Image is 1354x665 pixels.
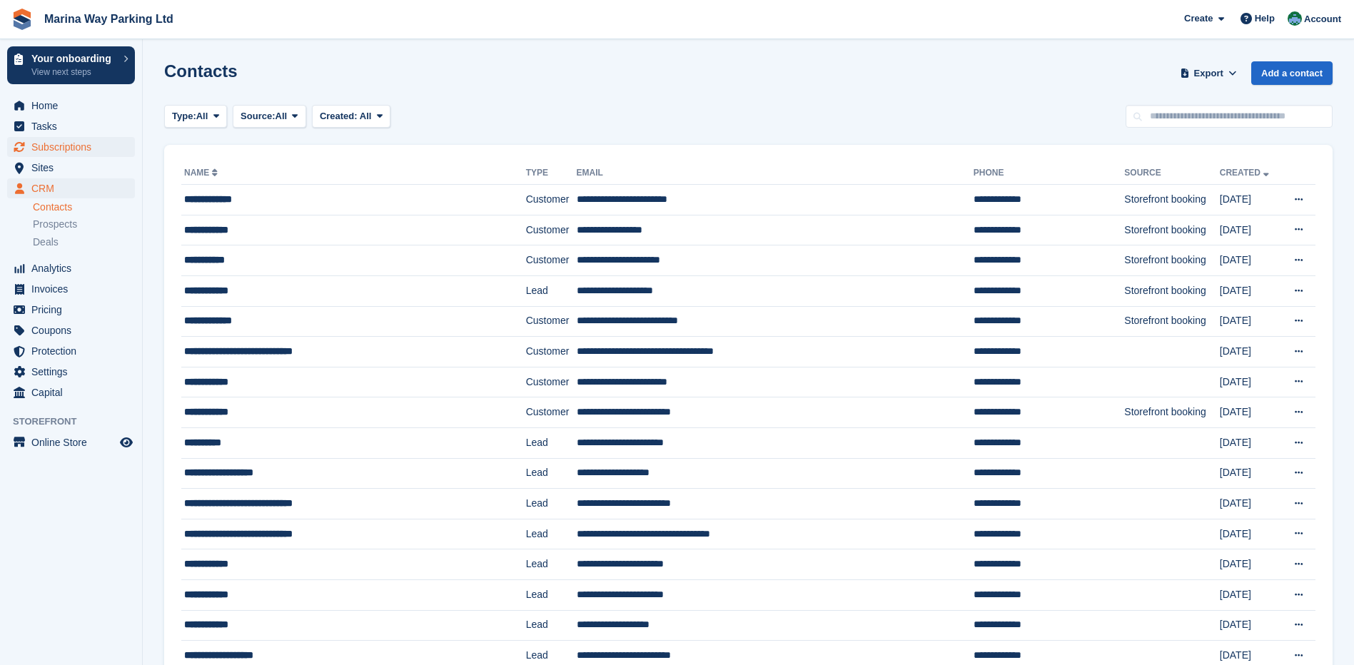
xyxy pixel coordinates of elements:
[1124,397,1219,428] td: Storefront booking
[31,116,117,136] span: Tasks
[1220,168,1272,178] a: Created
[312,105,390,128] button: Created: All
[196,109,208,123] span: All
[233,105,306,128] button: Source: All
[526,275,577,306] td: Lead
[33,235,59,249] span: Deals
[33,218,77,231] span: Prospects
[1251,61,1333,85] a: Add a contact
[31,158,117,178] span: Sites
[7,158,135,178] a: menu
[1220,579,1280,610] td: [DATE]
[31,54,116,64] p: Your onboarding
[118,434,135,451] a: Preview store
[7,432,135,452] a: menu
[1124,215,1219,245] td: Storefront booking
[7,96,135,116] a: menu
[1124,306,1219,337] td: Storefront booking
[11,9,33,30] img: stora-icon-8386f47178a22dfd0bd8f6a31ec36ba5ce8667c1dd55bd0f319d3a0aa187defe.svg
[1177,61,1240,85] button: Export
[31,432,117,452] span: Online Store
[241,109,275,123] span: Source:
[7,300,135,320] a: menu
[526,519,577,549] td: Lead
[1220,275,1280,306] td: [DATE]
[1255,11,1275,26] span: Help
[577,162,974,185] th: Email
[1220,427,1280,458] td: [DATE]
[33,200,135,214] a: Contacts
[526,579,577,610] td: Lead
[31,300,117,320] span: Pricing
[31,137,117,157] span: Subscriptions
[526,185,577,215] td: Customer
[1220,306,1280,337] td: [DATE]
[164,105,227,128] button: Type: All
[526,610,577,641] td: Lead
[7,320,135,340] a: menu
[31,362,117,382] span: Settings
[31,320,117,340] span: Coupons
[526,427,577,458] td: Lead
[1194,66,1223,81] span: Export
[526,337,577,367] td: Customer
[1220,489,1280,519] td: [DATE]
[526,489,577,519] td: Lead
[13,415,142,429] span: Storefront
[1124,245,1219,276] td: Storefront booking
[320,111,358,121] span: Created:
[7,46,135,84] a: Your onboarding View next steps
[33,235,135,250] a: Deals
[7,279,135,299] a: menu
[1220,245,1280,276] td: [DATE]
[526,245,577,276] td: Customer
[1220,458,1280,489] td: [DATE]
[1124,185,1219,215] td: Storefront booking
[1220,337,1280,367] td: [DATE]
[164,61,238,81] h1: Contacts
[1124,275,1219,306] td: Storefront booking
[526,215,577,245] td: Customer
[39,7,179,31] a: Marina Way Parking Ltd
[31,66,116,78] p: View next steps
[31,341,117,361] span: Protection
[1220,397,1280,428] td: [DATE]
[31,258,117,278] span: Analytics
[31,382,117,402] span: Capital
[7,382,135,402] a: menu
[1304,12,1341,26] span: Account
[7,137,135,157] a: menu
[1220,367,1280,397] td: [DATE]
[526,306,577,337] td: Customer
[7,362,135,382] a: menu
[31,96,117,116] span: Home
[7,258,135,278] a: menu
[526,397,577,428] td: Customer
[1220,185,1280,215] td: [DATE]
[1220,610,1280,641] td: [DATE]
[1220,549,1280,580] td: [DATE]
[276,109,288,123] span: All
[1124,162,1219,185] th: Source
[526,367,577,397] td: Customer
[7,341,135,361] a: menu
[974,162,1125,185] th: Phone
[31,178,117,198] span: CRM
[526,458,577,489] td: Lead
[7,178,135,198] a: menu
[526,549,577,580] td: Lead
[7,116,135,136] a: menu
[1220,215,1280,245] td: [DATE]
[31,279,117,299] span: Invoices
[33,217,135,232] a: Prospects
[184,168,221,178] a: Name
[1220,519,1280,549] td: [DATE]
[1288,11,1302,26] img: Paul Lewis
[526,162,577,185] th: Type
[1184,11,1213,26] span: Create
[172,109,196,123] span: Type:
[360,111,372,121] span: All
